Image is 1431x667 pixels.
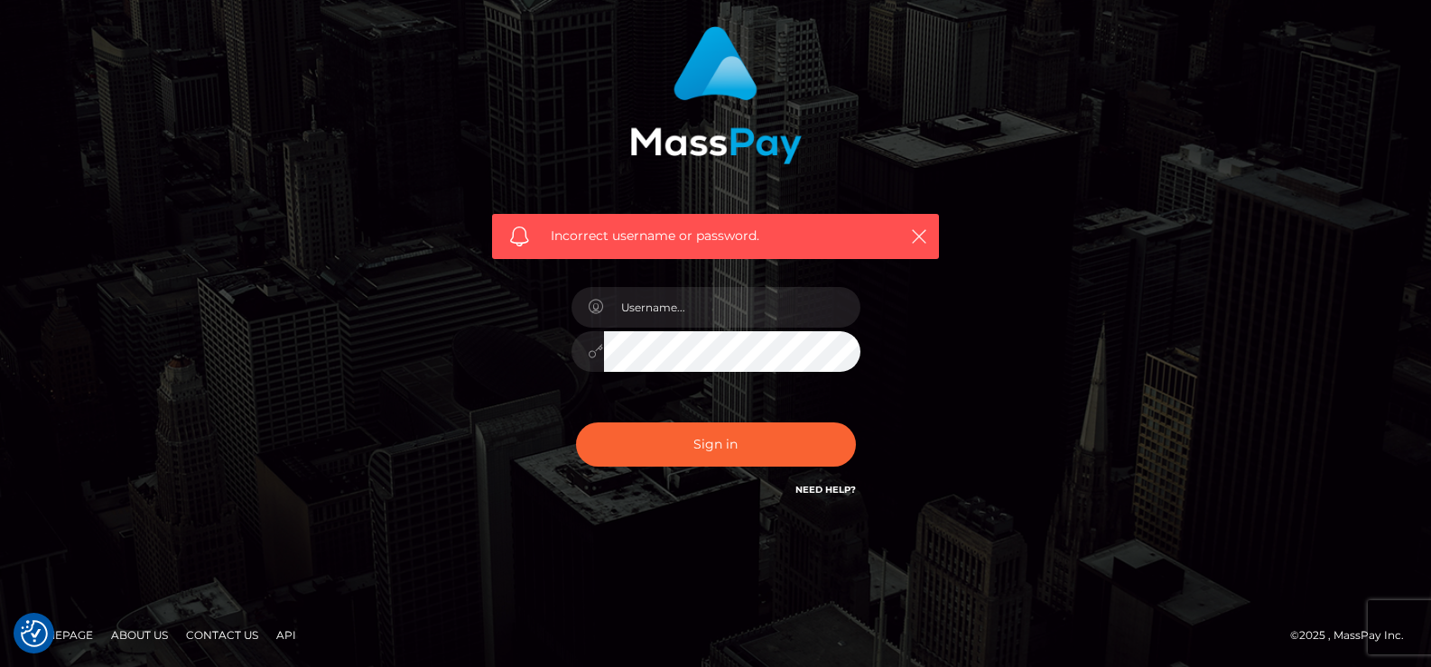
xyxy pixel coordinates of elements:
span: Incorrect username or password. [551,227,880,245]
div: © 2025 , MassPay Inc. [1290,625,1417,645]
img: Revisit consent button [21,620,48,647]
input: Username... [604,287,860,328]
a: Need Help? [795,484,856,496]
a: Contact Us [179,621,265,649]
a: About Us [104,621,175,649]
img: MassPay Login [630,26,802,164]
a: Homepage [20,621,100,649]
button: Consent Preferences [21,620,48,647]
a: API [269,621,303,649]
button: Sign in [576,422,856,467]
